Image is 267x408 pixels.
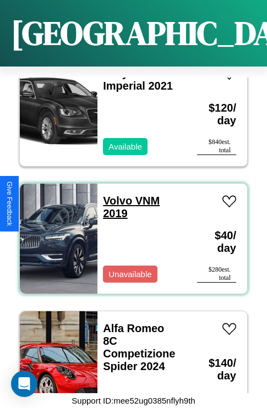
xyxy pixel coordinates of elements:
h3: $ 40 / day [197,218,236,266]
a: Chrysler Imperial 2021 [103,67,173,92]
div: Give Feedback [6,181,13,226]
div: Open Intercom Messenger [11,371,37,397]
a: Alfa Romeo 8C Competizione Spider 2024 [103,322,175,372]
p: Unavailable [108,267,151,282]
h3: $ 140 / day [197,346,236,393]
div: $ 840 est. total [197,138,236,155]
div: $ 280 est. total [197,266,236,283]
a: Volvo VNM 2019 [103,195,160,219]
p: Available [108,139,142,154]
h3: $ 120 / day [197,91,236,138]
p: Support ID: mee52ug0385nflyh9th [72,393,195,408]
